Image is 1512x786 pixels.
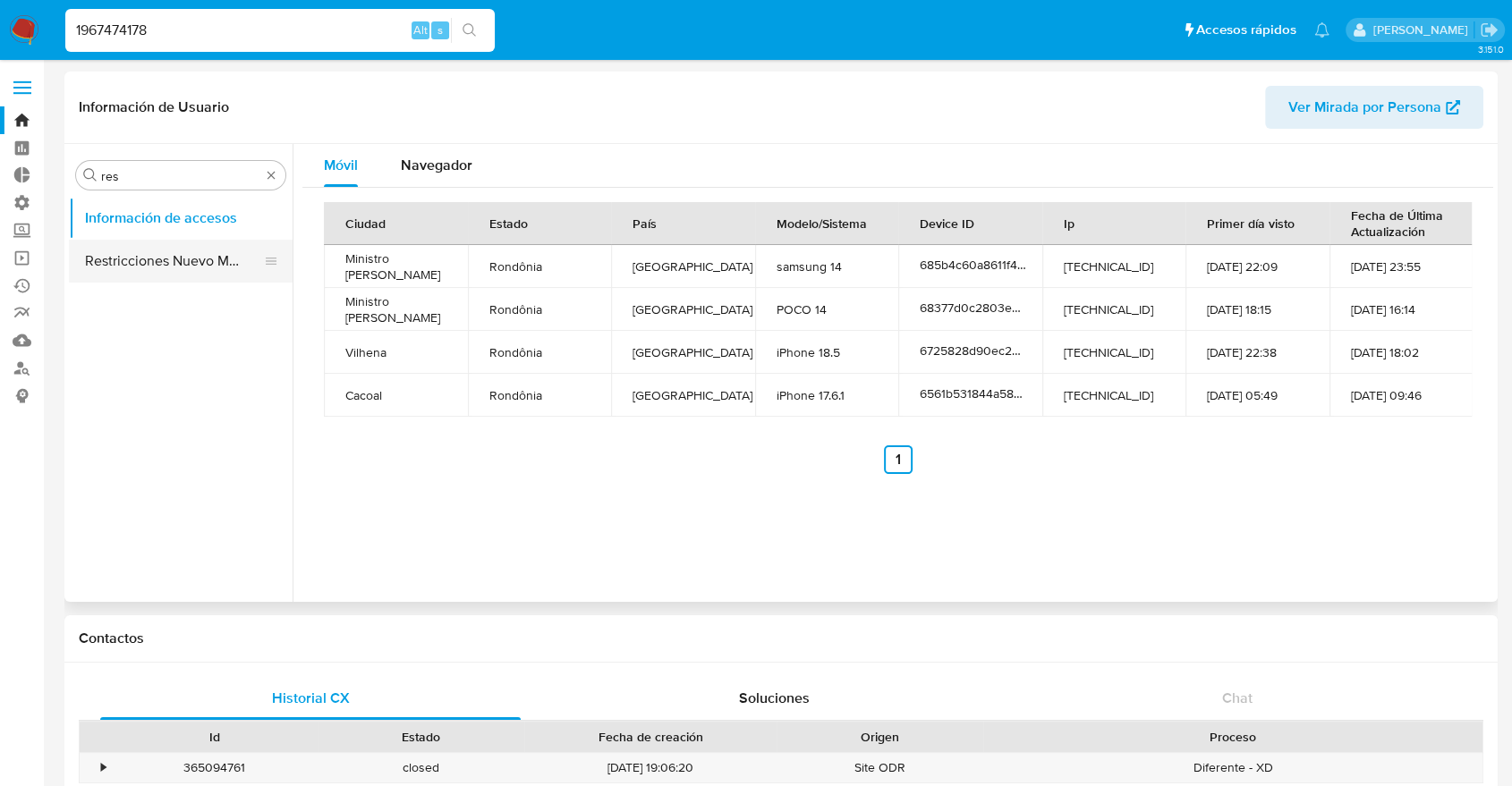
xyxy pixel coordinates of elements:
[324,202,468,245] th: Ciudad
[1185,374,1329,417] td: [DATE] 05:49
[920,256,1077,274] span: 685b4c60a8611f472edfb3b8
[755,288,899,331] td: POCO 14
[468,374,612,417] td: Rondônia
[1185,202,1329,245] th: Primer día visto
[69,197,293,240] button: Información de accesos
[451,18,488,43] button: search-icon
[318,753,524,782] div: closed
[1329,245,1474,288] td: [DATE] 23:55
[437,21,443,38] span: s
[755,245,899,288] td: samsung 14
[324,155,358,175] span: Móvil
[996,728,1470,746] div: Proceso
[1372,21,1474,38] p: juan.tosini@mercadolibre.com
[79,630,1483,647] h1: Contactos
[1042,245,1186,288] td: [TECHNICAL_ID]
[1042,331,1186,374] td: [TECHNICAL_ID]
[1222,688,1253,708] span: Chat
[789,728,971,746] div: Origen
[468,331,612,374] td: Rondônia
[1480,21,1499,39] a: Salir
[101,759,106,776] div: •
[1185,331,1329,374] td: [DATE] 22:38
[324,288,468,331] td: Ministro [PERSON_NAME]
[123,728,305,746] div: Id
[1314,22,1329,38] a: Notificaciones
[324,331,468,374] td: Vilhena
[739,688,810,708] span: Soluciones
[65,19,495,42] input: Buscar usuario o caso...
[302,144,1493,187] div: Tabs
[468,245,612,288] td: Rondônia
[611,374,755,417] td: [GEOGRAPHIC_DATA]
[264,168,278,182] button: Borrar
[1329,288,1474,331] td: [DATE] 16:14
[1042,288,1186,331] td: [TECHNICAL_ID]
[1288,86,1441,129] span: Ver Mirada por Persona
[1329,374,1474,417] td: [DATE] 09:46
[524,753,777,782] div: [DATE] 19:06:20
[1329,331,1474,374] td: [DATE] 18:02
[79,98,229,116] h1: Información de Usuario
[401,155,472,175] span: Navegador
[1196,21,1296,39] span: Accesos rápidos
[1185,288,1329,331] td: [DATE] 18:15
[324,245,468,288] td: Ministro [PERSON_NAME]
[101,168,260,184] input: Buscar
[537,728,764,746] div: Fecha de creación
[1329,202,1474,245] th: Fecha de Última Actualización
[983,753,1482,782] div: Diferente - XD
[611,245,755,288] td: [GEOGRAPHIC_DATA]
[413,21,428,38] span: Alt
[920,342,1083,359] span: 6725828d90ec22af0fbc98b9
[920,299,1083,317] span: 68377d0c2803e934fbe101dd
[324,374,468,417] td: Cacoal
[777,753,983,782] div: Site ODR
[83,168,98,182] button: Buscar
[1042,374,1186,417] td: [TECHNICAL_ID]
[884,445,913,474] a: Ir a la página 1
[755,202,899,245] th: Modelo/Sistema
[755,331,899,374] td: iPhone 18.5
[898,202,1042,245] th: Device ID
[1042,202,1186,245] th: Ip
[920,385,1082,402] span: 6561b531844a583556b6f0ec
[111,753,318,782] div: 365094761
[611,202,755,245] th: País
[330,728,512,746] div: Estado
[611,331,755,374] td: [GEOGRAPHIC_DATA]
[755,374,899,417] td: iPhone 17.6.1
[1265,86,1483,129] button: Ver Mirada por Persona
[69,240,278,283] button: Restricciones Nuevo Mundo
[272,688,350,708] span: Historial CX
[468,288,612,331] td: Rondônia
[468,202,612,245] th: Estado
[611,288,755,331] td: [GEOGRAPHIC_DATA]
[324,445,1472,474] nav: Paginación
[1185,245,1329,288] td: [DATE] 22:09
